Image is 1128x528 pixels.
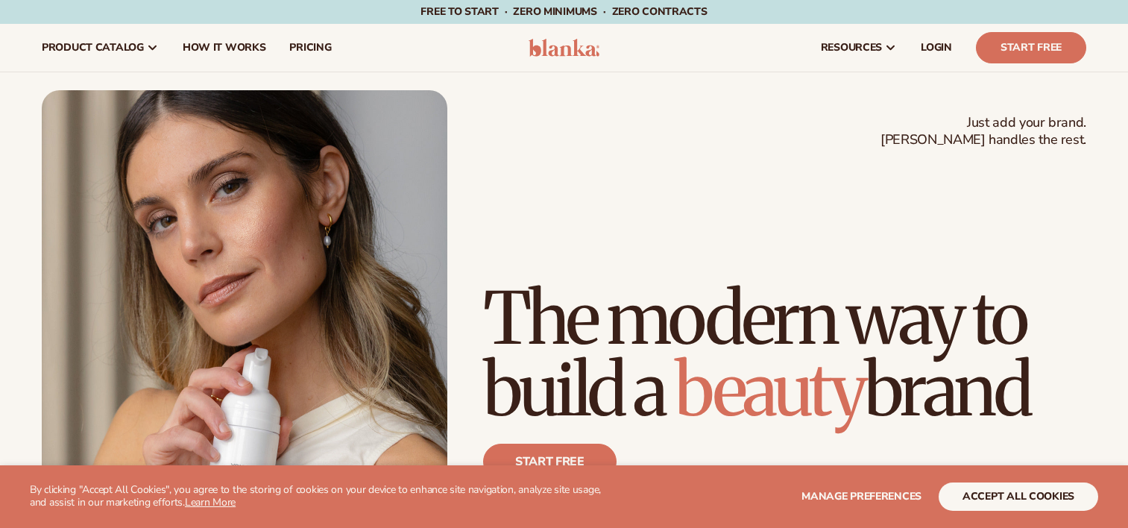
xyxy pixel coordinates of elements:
[277,24,343,72] a: pricing
[483,283,1086,426] h1: The modern way to build a brand
[939,483,1098,511] button: accept all cookies
[289,42,331,54] span: pricing
[30,484,612,509] p: By clicking "Accept All Cookies", you agree to the storing of cookies on your device to enhance s...
[821,42,882,54] span: resources
[880,114,1086,149] span: Just add your brand. [PERSON_NAME] handles the rest.
[909,24,964,72] a: LOGIN
[675,345,864,435] span: beauty
[420,4,707,19] span: Free to start · ZERO minimums · ZERO contracts
[529,39,599,57] img: logo
[171,24,278,72] a: How It Works
[185,495,236,509] a: Learn More
[42,42,144,54] span: product catalog
[976,32,1086,63] a: Start Free
[801,483,921,511] button: Manage preferences
[30,24,171,72] a: product catalog
[483,444,617,480] a: Start free
[183,42,266,54] span: How It Works
[809,24,909,72] a: resources
[801,489,921,503] span: Manage preferences
[921,42,952,54] span: LOGIN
